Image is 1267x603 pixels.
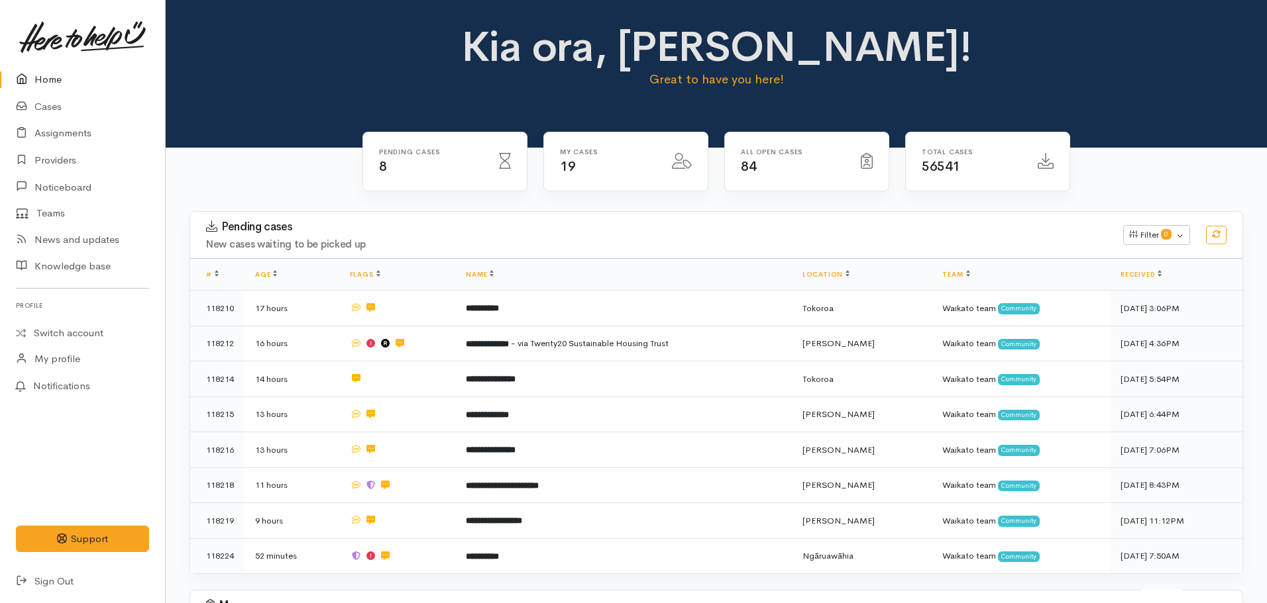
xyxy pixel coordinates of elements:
td: Waikato team [932,396,1110,432]
span: Tokoroa [802,302,834,314]
span: Community [998,481,1040,491]
td: 118215 [190,396,245,432]
span: [PERSON_NAME] [802,338,875,349]
span: 19 [560,158,575,175]
span: [PERSON_NAME] [802,444,875,455]
td: [DATE] 3:06PM [1110,291,1242,326]
a: Name [466,270,494,279]
td: 118218 [190,467,245,503]
td: [DATE] 8:43PM [1110,467,1242,503]
td: Waikato team [932,291,1110,326]
button: Filter0 [1123,225,1190,245]
span: Community [998,445,1040,455]
td: [DATE] 6:44PM [1110,396,1242,432]
td: 11 hours [245,467,339,503]
td: Waikato team [932,538,1110,573]
td: 9 hours [245,503,339,539]
a: Received [1121,270,1162,279]
td: 13 hours [245,432,339,468]
td: 13 hours [245,396,339,432]
td: [DATE] 7:50AM [1110,538,1242,573]
td: 14 hours [245,361,339,397]
td: 118224 [190,538,245,573]
h1: Kia ora, [PERSON_NAME]! [457,24,976,70]
h3: Pending cases [206,220,1107,234]
a: # [206,270,219,279]
td: 118216 [190,432,245,468]
span: Community [998,551,1040,562]
span: Community [998,303,1040,314]
span: [PERSON_NAME] [802,515,875,526]
h6: Pending cases [379,148,483,156]
td: [DATE] 5:54PM [1110,361,1242,397]
span: Community [998,339,1040,349]
td: Waikato team [932,503,1110,539]
td: Waikato team [932,467,1110,503]
p: Great to have you here! [457,70,976,89]
td: 16 hours [245,326,339,361]
a: Location [802,270,850,279]
td: 118219 [190,503,245,539]
span: Community [998,410,1040,420]
span: Community [998,374,1040,385]
button: Support [16,526,149,553]
span: 56541 [922,158,960,175]
td: Waikato team [932,361,1110,397]
td: [DATE] 7:06PM [1110,432,1242,468]
span: Tokoroa [802,373,834,385]
td: 118214 [190,361,245,397]
td: 52 minutes [245,538,339,573]
span: 84 [741,158,756,175]
td: [DATE] 4:36PM [1110,326,1242,361]
td: Waikato team [932,326,1110,361]
span: Community [998,516,1040,526]
td: [DATE] 11:12PM [1110,503,1242,539]
a: Team [942,270,969,279]
span: - via Twenty20 Sustainable Housing Trust [511,338,669,349]
span: 8 [379,158,387,175]
h6: Total cases [922,148,1022,156]
span: [PERSON_NAME] [802,479,875,490]
span: Ngāruawāhia [802,550,854,561]
h4: New cases waiting to be picked up [206,239,1107,250]
a: Age [255,270,277,279]
h6: Profile [16,297,149,314]
h6: My cases [560,148,656,156]
td: 17 hours [245,291,339,326]
td: Waikato team [932,432,1110,468]
td: 118210 [190,291,245,326]
span: 0 [1161,229,1172,240]
td: 118212 [190,326,245,361]
span: [PERSON_NAME] [802,408,875,420]
h6: All Open cases [741,148,845,156]
a: Flags [350,270,380,279]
